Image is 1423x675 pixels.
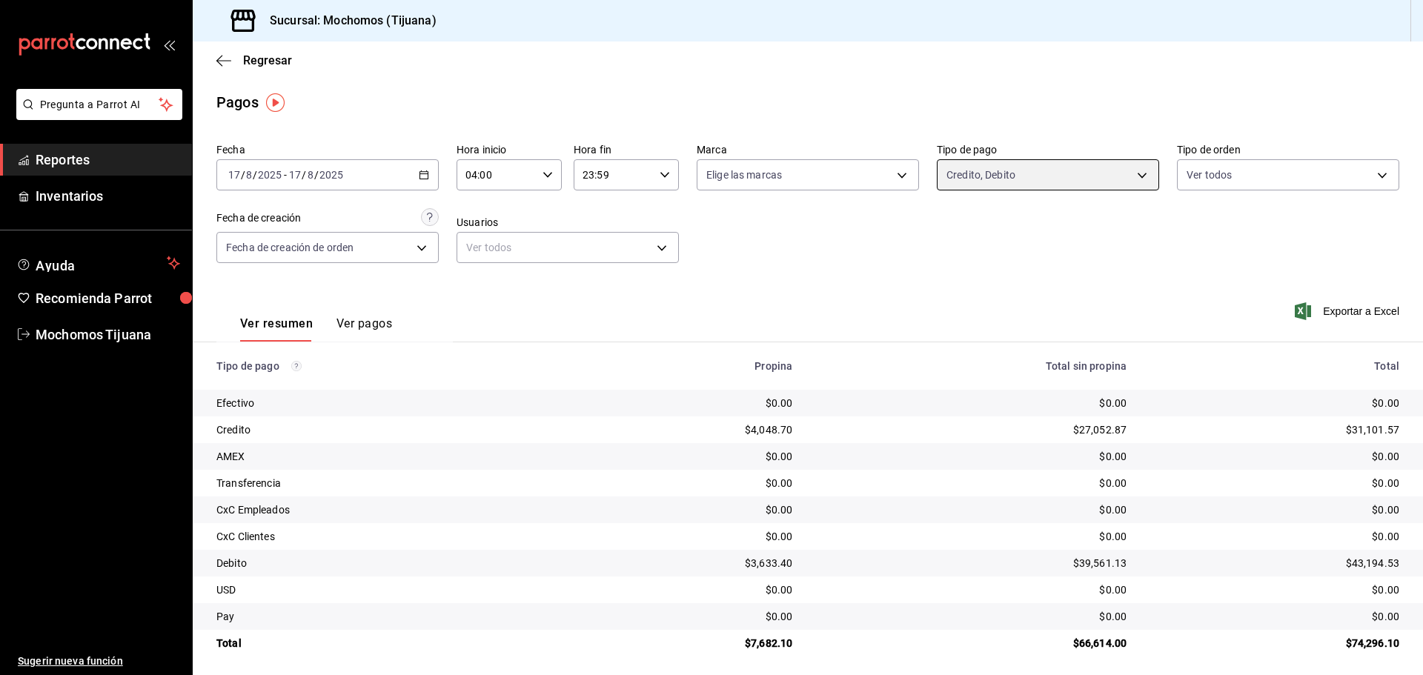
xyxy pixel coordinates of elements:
[216,360,565,372] div: Tipo de pago
[1177,144,1399,155] label: Tipo de orden
[314,169,319,181] span: /
[1150,502,1399,517] div: $0.00
[266,93,285,112] img: Tooltip marker
[245,169,253,181] input: --
[216,144,439,155] label: Fecha
[163,39,175,50] button: open_drawer_menu
[589,609,793,624] div: $0.00
[319,169,344,181] input: ----
[574,144,679,155] label: Hora fin
[36,325,180,345] span: Mochomos Tijuana
[216,609,565,624] div: Pay
[816,636,1127,651] div: $66,614.00
[36,150,180,170] span: Reportes
[1150,476,1399,491] div: $0.00
[1150,582,1399,597] div: $0.00
[1150,396,1399,410] div: $0.00
[1187,167,1232,182] span: Ver todos
[816,396,1127,410] div: $0.00
[291,361,302,371] svg: Los pagos realizados con Pay y otras terminales son montos brutos.
[589,582,793,597] div: $0.00
[937,144,1159,155] label: Tipo de pago
[589,529,793,544] div: $0.00
[36,186,180,206] span: Inventarios
[216,529,565,544] div: CxC Clientes
[1150,529,1399,544] div: $0.00
[946,167,1015,182] span: Credito, Debito
[307,169,314,181] input: --
[457,144,562,155] label: Hora inicio
[257,169,282,181] input: ----
[216,502,565,517] div: CxC Empleados
[216,396,565,410] div: Efectivo
[18,654,180,669] span: Sugerir nueva función
[36,288,180,308] span: Recomienda Parrot
[589,636,793,651] div: $7,682.10
[240,316,313,342] button: Ver resumen
[228,169,241,181] input: --
[216,422,565,437] div: Credito
[1150,422,1399,437] div: $31,101.57
[216,91,259,113] div: Pagos
[1150,609,1399,624] div: $0.00
[16,89,182,120] button: Pregunta a Parrot AI
[302,169,306,181] span: /
[816,502,1127,517] div: $0.00
[216,210,301,226] div: Fecha de creación
[1150,360,1399,372] div: Total
[216,53,292,67] button: Regresar
[706,167,782,182] span: Elige las marcas
[816,582,1127,597] div: $0.00
[816,422,1127,437] div: $27,052.87
[241,169,245,181] span: /
[216,476,565,491] div: Transferencia
[284,169,287,181] span: -
[226,240,354,255] span: Fecha de creación de orden
[216,636,565,651] div: Total
[243,53,292,67] span: Regresar
[258,12,437,30] h3: Sucursal: Mochomos (Tijuana)
[457,217,679,227] label: Usuarios
[816,449,1127,464] div: $0.00
[589,556,793,571] div: $3,633.40
[816,556,1127,571] div: $39,561.13
[216,449,565,464] div: AMEX
[1150,636,1399,651] div: $74,296.10
[589,502,793,517] div: $0.00
[589,422,793,437] div: $4,048.70
[816,609,1127,624] div: $0.00
[697,144,919,155] label: Marca
[457,232,679,263] div: Ver todos
[589,476,793,491] div: $0.00
[816,360,1127,372] div: Total sin propina
[1298,302,1399,320] button: Exportar a Excel
[36,254,161,272] span: Ayuda
[816,529,1127,544] div: $0.00
[336,316,392,342] button: Ver pagos
[10,107,182,123] a: Pregunta a Parrot AI
[216,556,565,571] div: Debito
[589,396,793,410] div: $0.00
[253,169,257,181] span: /
[816,476,1127,491] div: $0.00
[589,360,793,372] div: Propina
[589,449,793,464] div: $0.00
[216,582,565,597] div: USD
[288,169,302,181] input: --
[1150,556,1399,571] div: $43,194.53
[1150,449,1399,464] div: $0.00
[240,316,392,342] div: navigation tabs
[40,97,159,113] span: Pregunta a Parrot AI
